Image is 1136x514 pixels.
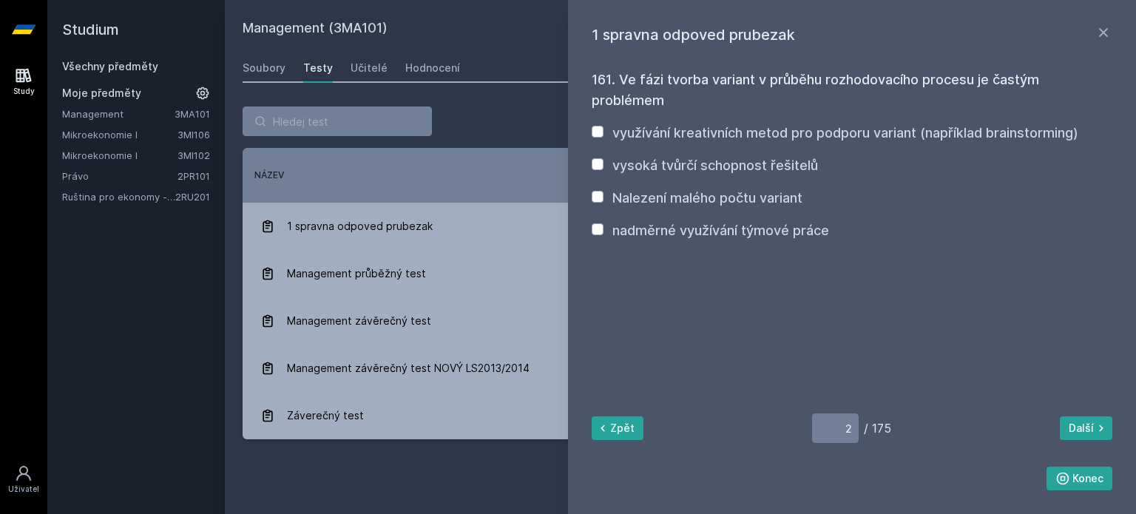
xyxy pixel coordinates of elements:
[175,191,210,203] a: 2RU201
[405,61,460,75] div: Hodnocení
[612,190,802,206] label: Nalezení malého počtu variant
[177,170,210,182] a: 2PR101
[62,148,177,163] a: Mikroekonomie I
[405,53,460,83] a: Hodnocení
[177,129,210,141] a: 3MI106
[175,108,210,120] a: 3MA101
[13,86,35,97] div: Study
[287,354,530,383] span: Management závěrečný test NOVÝ LS2013/2014
[243,345,1118,392] a: Management závěrečný test NOVÝ LS2013/2014 30. 12. 2018 187
[254,169,284,182] button: Název
[351,53,388,83] a: Učitelé
[62,106,175,121] a: Management
[243,203,1118,250] a: 1 spravna odpoved prubezak 30. 12. 2018 175
[287,306,431,336] span: Management závěrečný test
[287,259,426,288] span: Management průběžný test
[287,401,364,430] span: Záverečný test
[243,53,285,83] a: Soubory
[3,457,44,502] a: Uživatel
[62,86,141,101] span: Moje předměty
[177,149,210,161] a: 3MI102
[303,61,333,75] div: Testy
[612,158,818,173] label: vysoká tvůrčí schopnost řešitelů
[243,250,1118,297] a: Management průběžný test 30. 12. 2018 160
[592,70,1112,111] h3: 161. Ve fázi tvorba variant v průběhu rozhodovacího procesu je častým problémem
[243,18,948,41] h2: Management (3MA101)
[1060,416,1112,440] button: Další
[62,169,177,183] a: Právo
[303,53,333,83] a: Testy
[243,297,1118,345] a: Management závěrečný test 30. 12. 2018 217
[62,127,177,142] a: Mikroekonomie I
[612,223,829,238] label: nadměrné využívání týmové práce
[243,392,1118,439] a: Záverečný test 30. 12. 2018 180
[62,60,158,72] a: Všechny předměty
[8,484,39,495] div: Uživatel
[243,106,432,136] input: Hledej test
[287,212,433,241] span: 1 spravna odpoved prubezak
[3,59,44,104] a: Study
[612,125,1078,141] label: využívání kreativních metod pro podporu variant (například brainstorming)
[62,189,175,204] a: Ruština pro ekonomy - pokročilá úroveň 1 (B2)
[592,416,643,440] button: Zpět
[243,61,285,75] div: Soubory
[351,61,388,75] div: Učitelé
[812,413,891,443] span: / 175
